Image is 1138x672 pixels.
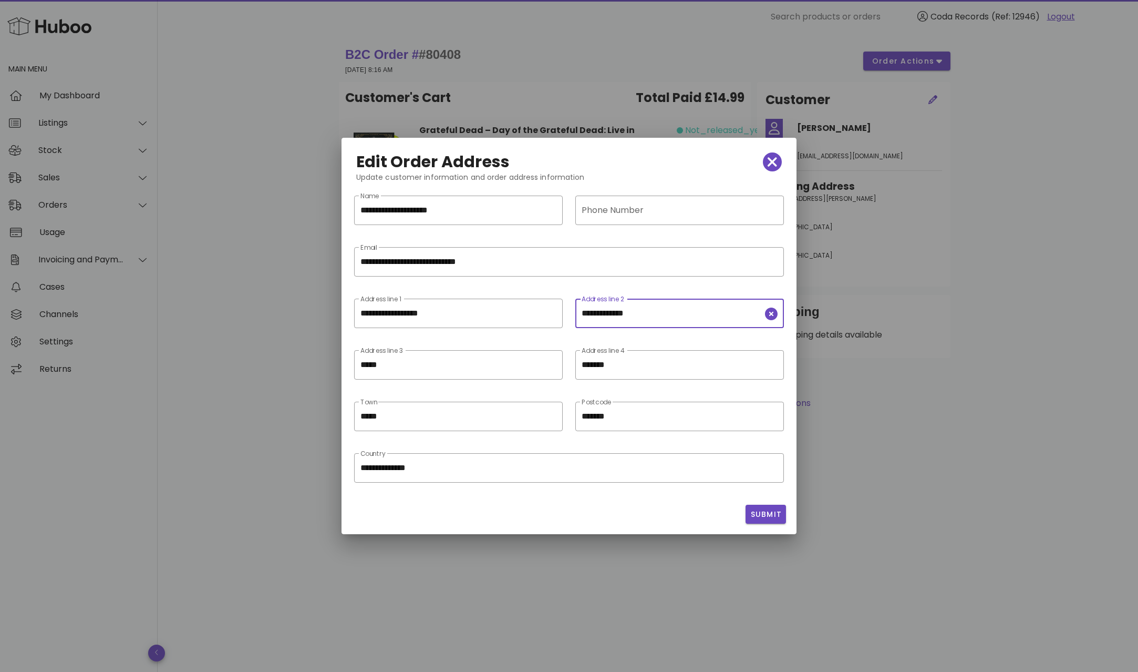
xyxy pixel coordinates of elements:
label: Address line 3 [360,347,403,355]
label: Address line 2 [582,296,624,303]
label: Town [360,399,377,406]
button: clear icon [765,308,778,320]
label: Postcode [582,399,611,406]
label: Email [360,244,377,252]
label: Address line 4 [582,347,625,355]
label: Address line 1 [360,296,401,303]
button: Submit [746,505,786,524]
label: Country [360,450,386,458]
div: Update customer information and order address information [348,171,790,191]
span: Submit [750,509,782,520]
label: Name [360,192,379,200]
h2: Edit Order Address [356,154,510,170]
